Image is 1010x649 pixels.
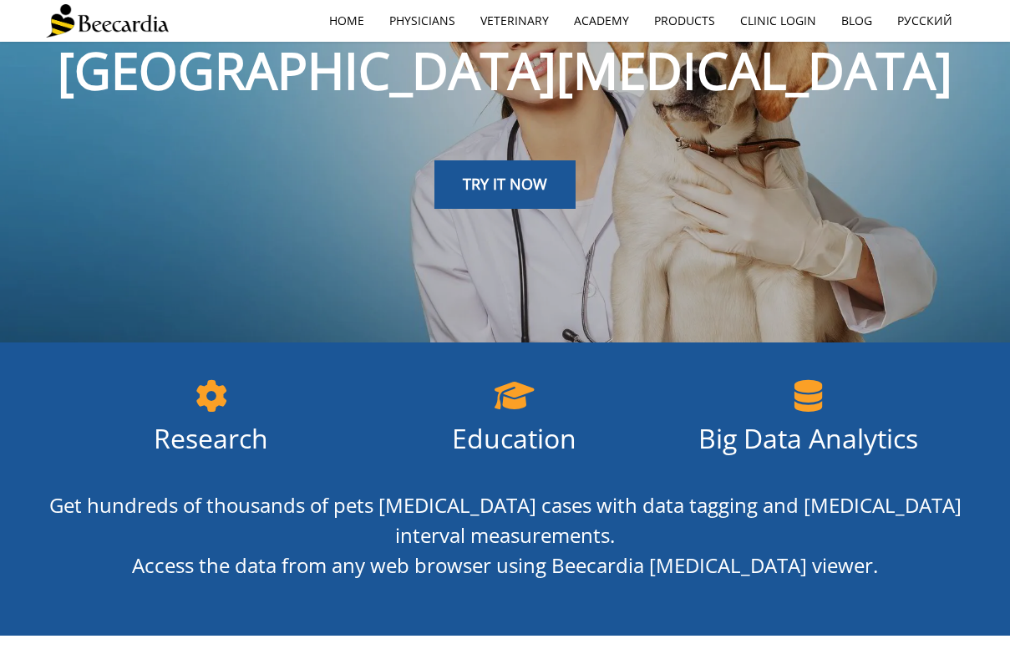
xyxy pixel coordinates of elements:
a: Clinic Login [728,2,829,40]
span: Big Data Analytics [698,420,918,456]
a: Русский [885,2,965,40]
a: Physicians [377,2,468,40]
span: Education [452,420,576,456]
a: Blog [829,2,885,40]
a: TRY IT NOW [434,160,576,209]
a: Products [642,2,728,40]
a: Veterinary [468,2,561,40]
span: TRY IT NOW [463,174,547,194]
a: Academy [561,2,642,40]
span: Get hundreds of thousands of pets [MEDICAL_DATA] cases with data tagging and [MEDICAL_DATA] inter... [49,491,962,549]
span: Research [154,420,268,456]
span: [GEOGRAPHIC_DATA][MEDICAL_DATA] [58,36,952,104]
a: home [317,2,377,40]
span: Access the data from any web browser using Beecardia [MEDICAL_DATA] viewer. [132,551,878,579]
img: Beecardia [46,4,169,38]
